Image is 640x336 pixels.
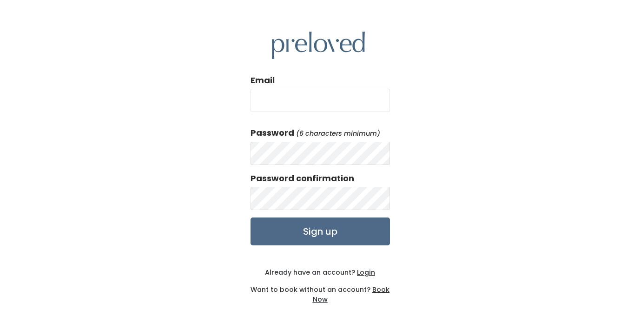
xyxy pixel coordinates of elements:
input: Sign up [251,217,390,245]
div: Already have an account? [251,268,390,277]
em: (6 characters minimum) [296,129,380,138]
a: Book Now [313,285,390,304]
label: Password confirmation [251,172,354,184]
label: Password [251,127,294,139]
u: Login [357,268,375,277]
div: Want to book without an account? [251,277,390,304]
img: preloved logo [272,32,365,59]
a: Login [355,268,375,277]
label: Email [251,74,275,86]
